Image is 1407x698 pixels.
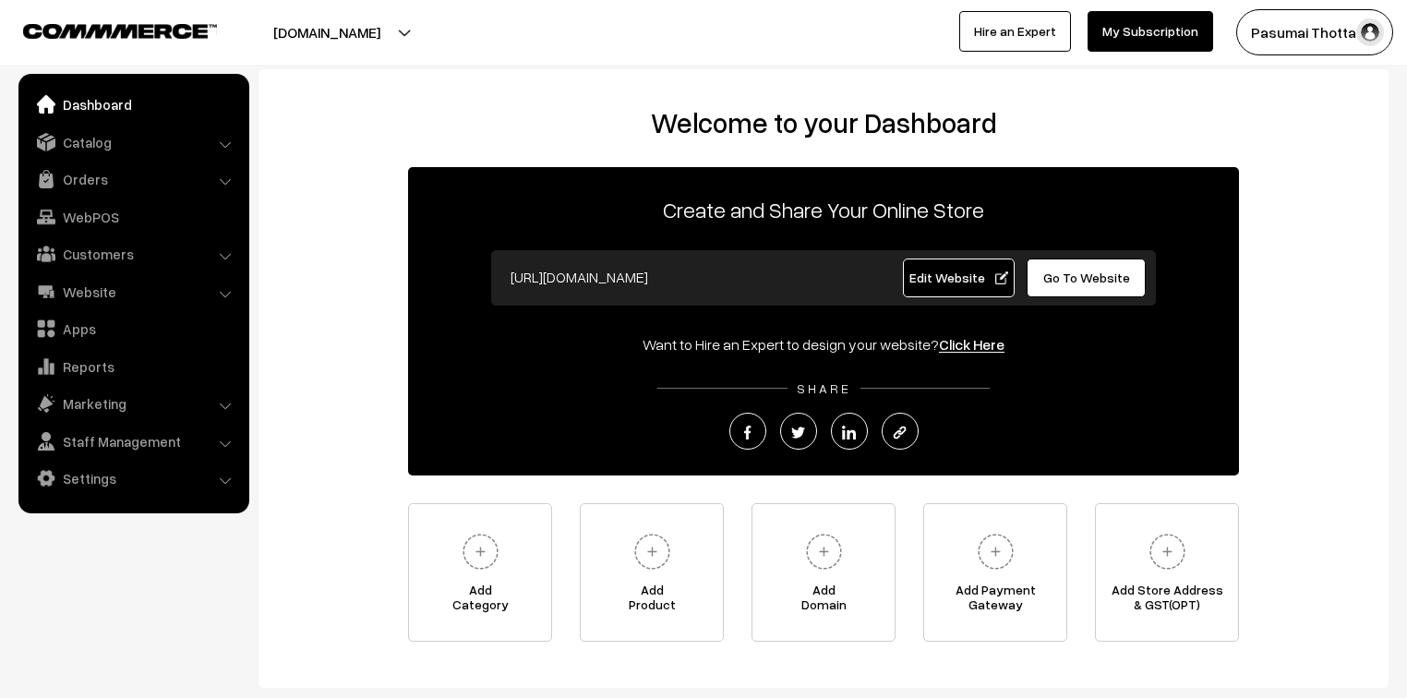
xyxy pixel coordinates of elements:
a: AddProduct [580,503,724,642]
button: [DOMAIN_NAME] [209,9,445,55]
img: plus.svg [627,526,678,577]
h2: Welcome to your Dashboard [277,106,1370,139]
a: WebPOS [23,200,243,234]
span: Add Store Address & GST(OPT) [1096,583,1238,620]
a: Hire an Expert [959,11,1071,52]
span: Add Product [581,583,723,620]
p: Create and Share Your Online Store [408,193,1239,226]
a: Settings [23,462,243,495]
span: Add Category [409,583,551,620]
a: Add Store Address& GST(OPT) [1095,503,1239,642]
span: Edit Website [909,270,1008,285]
span: Go To Website [1043,270,1130,285]
a: Website [23,275,243,308]
a: Apps [23,312,243,345]
span: SHARE [788,380,860,396]
button: Pasumai Thotta… [1236,9,1393,55]
a: AddCategory [408,503,552,642]
span: Add Payment Gateway [924,583,1066,620]
a: Reports [23,350,243,383]
img: plus.svg [455,526,506,577]
img: plus.svg [1142,526,1193,577]
img: user [1356,18,1384,46]
a: Add PaymentGateway [923,503,1067,642]
a: Catalog [23,126,243,159]
a: Customers [23,237,243,271]
img: COMMMERCE [23,24,217,38]
a: Orders [23,162,243,196]
a: Dashboard [23,88,243,121]
a: My Subscription [1088,11,1213,52]
a: Staff Management [23,425,243,458]
a: Marketing [23,387,243,420]
div: Want to Hire an Expert to design your website? [408,333,1239,355]
a: Click Here [939,335,1004,354]
span: Add Domain [752,583,895,620]
img: plus.svg [970,526,1021,577]
a: Edit Website [903,259,1016,297]
img: plus.svg [799,526,849,577]
a: Go To Website [1027,259,1146,297]
a: AddDomain [752,503,896,642]
a: COMMMERCE [23,18,185,41]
